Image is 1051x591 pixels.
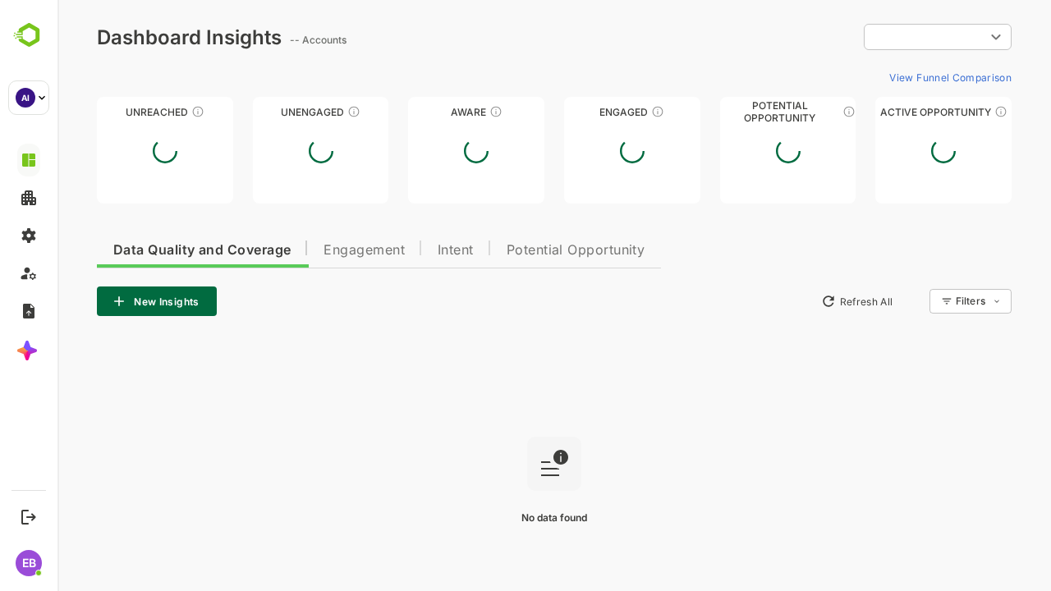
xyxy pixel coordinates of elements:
div: These accounts have not been engaged with for a defined time period [134,105,147,118]
div: These accounts are warm, further nurturing would qualify them to MQAs [594,105,607,118]
div: Active Opportunity [818,106,954,118]
img: BambooboxLogoMark.f1c84d78b4c51b1a7b5f700c9845e183.svg [8,20,50,51]
span: Potential Opportunity [449,244,588,257]
span: No data found [464,511,530,524]
button: Refresh All [756,288,842,314]
div: Dashboard Insights [39,25,224,49]
span: Data Quality and Coverage [56,244,233,257]
div: These accounts have not shown enough engagement and need nurturing [290,105,303,118]
button: View Funnel Comparison [825,64,954,90]
span: Intent [380,244,416,257]
div: Unengaged [195,106,332,118]
div: These accounts have open opportunities which might be at any of the Sales Stages [937,105,950,118]
div: ​ [806,22,954,52]
div: Filters [898,295,928,307]
div: Potential Opportunity [663,106,799,118]
div: These accounts have just entered the buying cycle and need further nurturing [432,105,445,118]
span: Engagement [266,244,347,257]
div: Aware [351,106,487,118]
div: AI [16,88,35,108]
div: Filters [897,286,954,316]
button: Logout [17,506,39,528]
button: New Insights [39,286,159,316]
div: Unreached [39,106,176,118]
ag: -- Accounts [232,34,294,46]
div: Engaged [507,106,643,118]
div: These accounts are MQAs and can be passed on to Inside Sales [785,105,798,118]
div: EB [16,550,42,576]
